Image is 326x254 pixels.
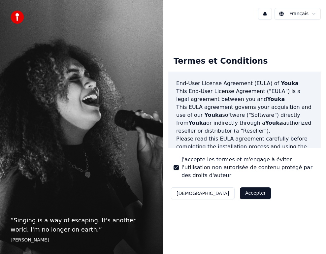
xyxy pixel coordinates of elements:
button: [DEMOGRAPHIC_DATA] [171,187,235,199]
p: This EULA agreement governs your acquisition and use of our software ("Software") directly from o... [176,103,313,135]
p: “ Singing is a way of escaping. It's another world. I'm no longer on earth. ” [11,216,152,234]
div: Termes et Conditions [168,51,273,72]
span: Youka [188,120,206,126]
p: This End-User License Agreement ("EULA") is a legal agreement between you and [176,87,313,103]
p: Please read this EULA agreement carefully before completing the installation process and using th... [176,135,313,175]
footer: [PERSON_NAME] [11,237,152,243]
span: Youka [281,80,299,86]
h3: End-User License Agreement (EULA) of [176,79,313,87]
label: J'accepte les termes et m'engage à éviter l'utilisation non autorisée de contenu protégé par des ... [181,156,315,179]
span: Youka [265,120,283,126]
img: youka [11,11,24,24]
span: Youka [267,96,285,102]
button: Accepter [240,187,271,199]
span: Youka [205,112,222,118]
